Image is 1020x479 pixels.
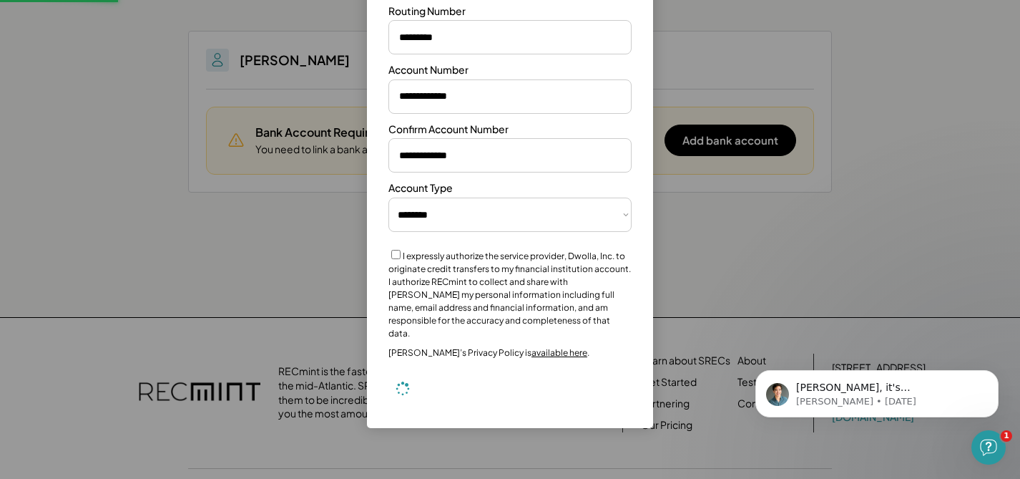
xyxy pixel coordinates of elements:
[388,251,631,339] label: I expressly authorize the service provider, Dwolla, Inc. to originate credit transfers to my fina...
[531,347,587,358] a: available here
[388,347,589,359] div: [PERSON_NAME]’s Privacy Policy is .
[734,340,1020,440] iframe: Intercom notifications message
[388,181,453,195] div: Account Type
[388,4,466,19] div: Routing Number
[1001,430,1012,442] span: 1
[388,122,509,137] div: Confirm Account Number
[388,63,469,77] div: Account Number
[971,430,1006,465] iframe: Intercom live chat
